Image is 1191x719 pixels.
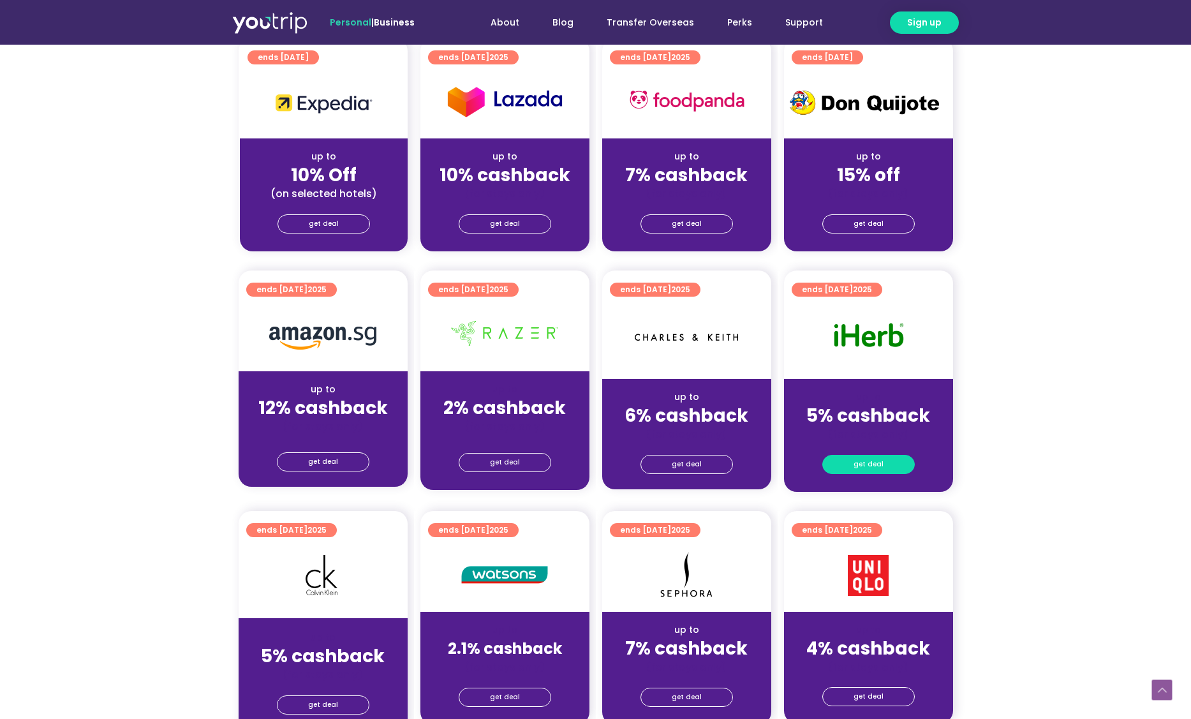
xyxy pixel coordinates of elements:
[890,11,959,34] a: Sign up
[428,283,519,297] a: ends [DATE]2025
[620,50,690,64] span: ends [DATE]
[246,283,337,297] a: ends [DATE]2025
[837,163,900,188] strong: 15% off
[672,215,702,233] span: get deal
[640,688,733,707] a: get deal
[769,11,840,34] a: Support
[249,420,397,433] div: (for stays only)
[448,638,562,659] strong: 2.1% cashback
[612,390,761,404] div: up to
[794,187,943,200] div: (for stays only)
[672,456,702,473] span: get deal
[620,523,690,537] span: ends [DATE]
[806,636,930,661] strong: 4% cashback
[822,687,915,706] a: get deal
[907,16,942,29] span: Sign up
[431,187,579,200] div: (for stays only)
[258,396,388,420] strong: 12% cashback
[625,403,748,428] strong: 6% cashback
[490,215,520,233] span: get deal
[490,688,520,706] span: get deal
[802,283,872,297] span: ends [DATE]
[854,215,884,233] span: get deal
[489,284,508,295] span: 2025
[438,523,508,537] span: ends [DATE]
[431,383,579,396] div: up to
[250,187,397,200] div: (on selected hotels)
[610,283,700,297] a: ends [DATE]2025
[249,383,397,396] div: up to
[612,427,761,441] div: (for stays only)
[794,150,943,163] div: up to
[853,524,872,535] span: 2025
[671,52,690,63] span: 2025
[620,283,690,297] span: ends [DATE]
[794,427,943,441] div: (for stays only)
[307,284,327,295] span: 2025
[792,50,863,64] a: ends [DATE]
[330,16,371,29] span: Personal
[474,11,536,34] a: About
[459,214,551,233] a: get deal
[277,214,370,233] a: get deal
[428,523,519,537] a: ends [DATE]2025
[822,455,915,474] a: get deal
[612,187,761,200] div: (for stays only)
[822,214,915,233] a: get deal
[438,283,508,297] span: ends [DATE]
[610,50,700,64] a: ends [DATE]2025
[277,452,369,471] a: get deal
[640,214,733,233] a: get deal
[612,623,761,637] div: up to
[330,16,415,29] span: |
[794,660,943,674] div: (for stays only)
[490,454,520,471] span: get deal
[536,11,590,34] a: Blog
[854,456,884,473] span: get deal
[291,163,357,188] strong: 10% Off
[672,688,702,706] span: get deal
[489,52,508,63] span: 2025
[792,283,882,297] a: ends [DATE]2025
[590,11,711,34] a: Transfer Overseas
[794,623,943,637] div: up to
[309,215,339,233] span: get deal
[440,163,570,188] strong: 10% cashback
[711,11,769,34] a: Perks
[261,644,385,669] strong: 5% cashback
[308,696,338,714] span: get deal
[308,453,338,471] span: get deal
[459,453,551,472] a: get deal
[249,668,397,681] div: (for stays only)
[428,50,519,64] a: ends [DATE]2025
[438,50,508,64] span: ends [DATE]
[248,50,319,64] a: ends [DATE]
[625,636,748,661] strong: 7% cashback
[489,524,508,535] span: 2025
[431,420,579,433] div: (for stays only)
[794,390,943,404] div: up to
[374,16,415,29] a: Business
[854,688,884,706] span: get deal
[256,283,327,297] span: ends [DATE]
[802,50,853,64] span: ends [DATE]
[431,150,579,163] div: up to
[443,396,566,420] strong: 2% cashback
[449,11,840,34] nav: Menu
[853,284,872,295] span: 2025
[246,523,337,537] a: ends [DATE]2025
[640,455,733,474] a: get deal
[256,523,327,537] span: ends [DATE]
[250,150,397,163] div: up to
[612,660,761,674] div: (for stays only)
[802,523,872,537] span: ends [DATE]
[671,284,690,295] span: 2025
[459,688,551,707] a: get deal
[258,50,309,64] span: ends [DATE]
[431,660,579,674] div: (for stays only)
[307,524,327,535] span: 2025
[806,403,930,428] strong: 5% cashback
[612,150,761,163] div: up to
[625,163,748,188] strong: 7% cashback
[431,623,579,637] div: up to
